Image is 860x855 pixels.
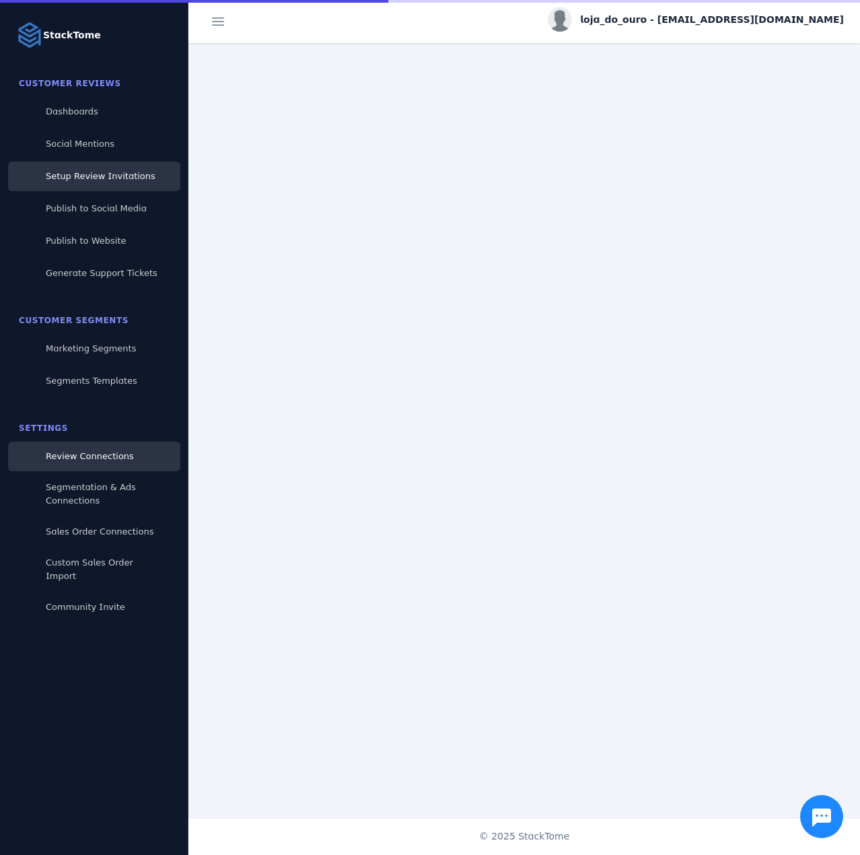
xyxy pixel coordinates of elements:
[19,423,68,433] span: Settings
[46,602,125,612] span: Community Invite
[19,316,129,325] span: Customer Segments
[46,106,98,116] span: Dashboards
[8,592,180,622] a: Community Invite
[46,171,155,181] span: Setup Review Invitations
[8,259,180,288] a: Generate Support Tickets
[8,517,180,547] a: Sales Order Connections
[16,22,43,48] img: Logo image
[8,194,180,224] a: Publish to Social Media
[8,226,180,256] a: Publish to Website
[46,268,157,278] span: Generate Support Tickets
[46,343,136,353] span: Marketing Segments
[46,482,136,506] span: Segmentation & Ads Connections
[479,829,570,844] span: © 2025 StackTome
[46,451,134,461] span: Review Connections
[46,526,153,537] span: Sales Order Connections
[43,28,101,42] strong: StackTome
[8,366,180,396] a: Segments Templates
[8,334,180,364] a: Marketing Segments
[46,139,114,149] span: Social Mentions
[46,236,126,246] span: Publish to Website
[19,79,121,88] span: Customer Reviews
[46,203,147,213] span: Publish to Social Media
[46,376,137,386] span: Segments Templates
[548,7,844,32] button: loja_do_ouro - [EMAIL_ADDRESS][DOMAIN_NAME]
[580,13,844,27] span: loja_do_ouro - [EMAIL_ADDRESS][DOMAIN_NAME]
[8,442,180,471] a: Review Connections
[8,474,180,514] a: Segmentation & Ads Connections
[548,7,572,32] img: profile.jpg
[46,557,133,581] span: Custom Sales Order Import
